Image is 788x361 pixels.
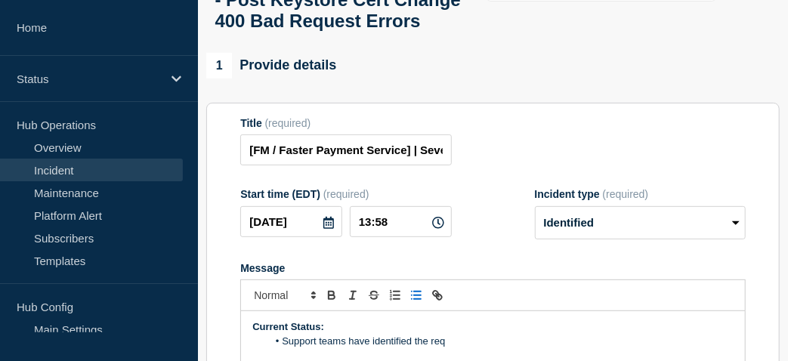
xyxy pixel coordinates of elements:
select: Incident type [535,206,746,239]
span: (required) [265,117,311,129]
p: Status [17,73,162,85]
div: Title [240,117,451,129]
input: Title [240,134,451,165]
li: Support teams have identified the req [267,335,734,348]
button: Toggle bold text [321,286,342,304]
button: Toggle link [427,286,448,304]
span: (required) [323,188,369,200]
button: Toggle ordered list [385,286,406,304]
button: Toggle strikethrough text [363,286,385,304]
button: Toggle bulleted list [406,286,427,304]
button: Toggle italic text [342,286,363,304]
input: HH:MM [350,206,452,237]
div: Start time (EDT) [240,188,451,200]
div: Provide details [206,53,336,79]
span: 1 [206,53,232,79]
span: (required) [603,188,649,200]
div: Incident type [535,188,746,200]
span: Font size [247,286,321,304]
strong: Current Status: [252,321,324,332]
input: YYYY-MM-DD [240,206,342,237]
div: Message [240,262,746,274]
